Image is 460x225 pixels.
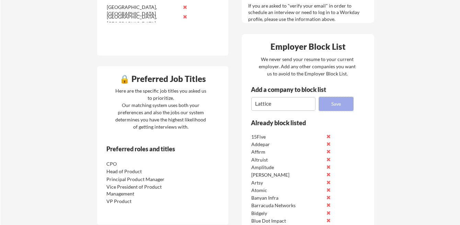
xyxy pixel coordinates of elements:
[251,141,324,148] div: Addepar
[251,133,324,140] div: 15Five
[114,87,208,130] div: Here are the specific job titles you asked us to prioritize. Our matching system uses both your p...
[251,217,324,224] div: Blue Dot Impact
[106,146,200,152] div: Preferred roles and titles
[251,156,324,163] div: Altruist
[251,210,324,217] div: Bidgely
[106,198,179,205] div: VP Product
[251,86,337,93] div: Add a company to block list
[106,168,179,175] div: Head of Product
[107,4,179,17] div: [GEOGRAPHIC_DATA], [GEOGRAPHIC_DATA]
[106,161,179,167] div: CPO
[244,43,372,51] div: Employer Block List
[106,176,179,183] div: Principal Product Manager
[251,187,324,194] div: Atomic
[258,56,356,77] div: We never send your resume to your current employer. Add any other companies you want us to avoid ...
[106,183,179,197] div: Vice President of Product Management
[251,202,324,209] div: Barracuda Networks
[251,149,324,155] div: Affirm
[107,13,179,27] div: [GEOGRAPHIC_DATA], [GEOGRAPHIC_DATA]
[99,75,227,83] div: 🔒 Preferred Job Titles
[251,194,324,201] div: Banyan Infra
[251,120,344,126] div: Already block listed
[251,171,324,178] div: [PERSON_NAME]
[251,179,324,186] div: Artsy
[251,164,324,171] div: Amplitude
[319,97,353,111] button: Save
